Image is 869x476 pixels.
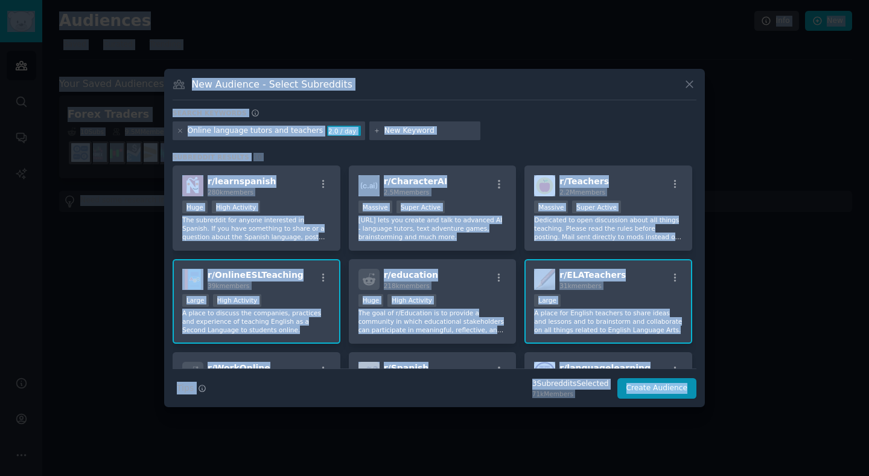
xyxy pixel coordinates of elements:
span: Subreddit Results [173,153,249,161]
span: 2.5M members [384,188,430,196]
div: Massive [534,201,568,213]
input: New Keyword [384,126,476,137]
div: 2.0 / day [327,126,361,137]
span: 280k members [208,188,253,196]
img: learnspanish [182,175,203,196]
span: 39k members [208,282,249,289]
img: ELATeachers [534,269,555,290]
p: The subreddit for anyone interested in Spanish. If you have something to share or a question abou... [182,216,331,241]
img: Spanish [358,362,380,383]
img: OnlineESLTeaching [182,269,203,290]
div: Large [182,294,209,307]
span: r/ Spanish [384,363,429,373]
button: Tips [173,378,211,399]
div: Super Active [572,201,621,213]
span: r/ education [384,270,438,280]
p: A place for English teachers to share ideas and lessons and to brainstorm and collaborate on all ... [534,309,683,334]
div: Massive [358,201,392,213]
button: Create Audience [617,378,697,399]
span: r/ WorkOnline [208,363,270,373]
div: Huge [182,201,208,213]
p: [URL] lets you create and talk to advanced AI - language tutors, text adventure games, brainstorm... [358,216,507,241]
div: High Activity [213,294,262,307]
div: Large [534,294,561,307]
span: r/ ELATeachers [559,270,626,280]
h3: New Audience - Select Subreddits [192,78,352,91]
div: 3 Subreddit s Selected [532,379,609,390]
div: 71k Members [532,390,609,398]
span: r/ learnspanish [208,176,276,186]
p: The goal of r/Education is to provide a community in which educational stakeholders can participa... [358,309,507,334]
div: Super Active [396,201,445,213]
span: 218k members [384,282,430,289]
span: Tips [177,382,194,394]
img: CharacterAI [358,175,380,196]
span: 2.2M members [559,188,605,196]
span: r/ languagelearning [559,363,651,373]
span: r/ Teachers [559,176,609,186]
p: A place to discuss the companies, practices and experience of teaching English as a Second Langua... [182,309,331,334]
span: r/ OnlineESLTeaching [208,270,304,280]
div: Huge [358,294,384,307]
div: High Activity [387,294,436,307]
div: Online language tutors and teachers [188,126,323,137]
div: High Activity [212,201,261,213]
span: r/ CharacterAI [384,176,448,186]
span: 10 [253,153,262,161]
img: languagelearning [534,362,555,383]
span: 31k members [559,282,601,289]
img: Teachers [534,175,555,196]
p: Dedicated to open discussion about all things teaching. Please read the rules before posting. Mai... [534,216,683,241]
h3: Search keywords [173,109,247,117]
